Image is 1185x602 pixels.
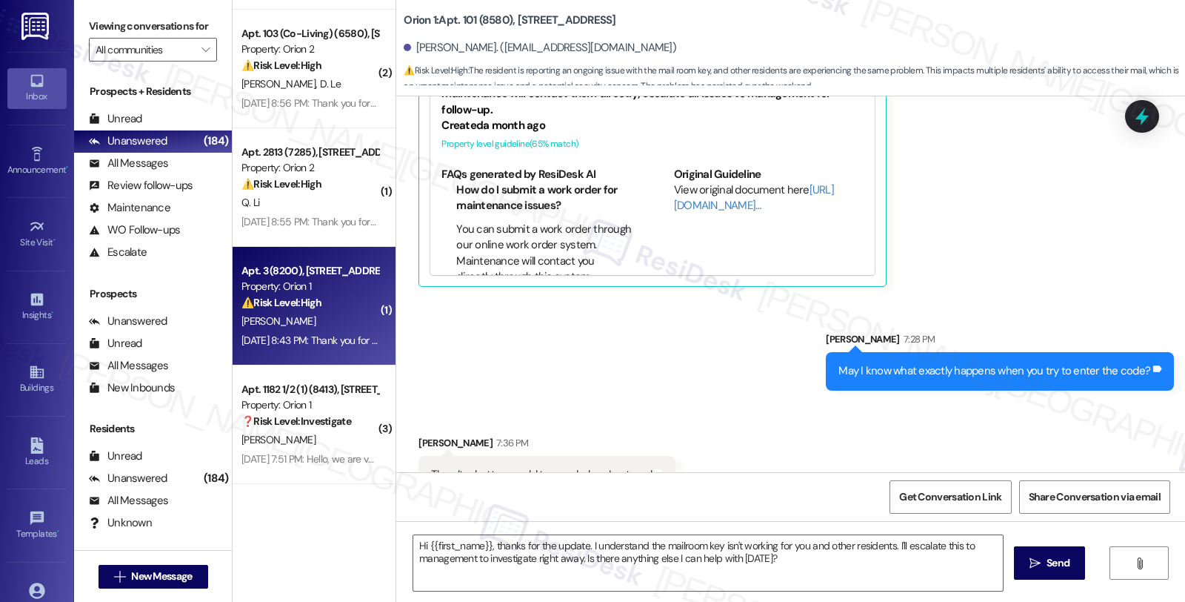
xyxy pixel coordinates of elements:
[241,334,1139,347] div: [DATE] 8:43 PM: Thank you for your message. Our offices are currently closed, but we will contact...
[241,145,378,160] div: Apt. 2813 (7285), [STREET_ADDRESS]
[21,13,52,40] img: ResiDesk Logo
[89,358,168,374] div: All Messages
[404,13,615,28] b: Orion 1: Apt. 101 (8580), [STREET_ADDRESS]
[413,535,1003,591] textarea: Hi {{first_name}}, thanks for the update. I understand the mailroom key isn't working for you and...
[89,493,168,509] div: All Messages
[404,63,1185,95] span: : The resident is reporting an ongoing issue with the mail room key, and other residents are expe...
[200,130,232,153] div: (184)
[1019,480,1170,514] button: Share Conversation via email
[241,96,1140,110] div: [DATE] 8:56 PM: Thank you for your message. Our offices are currently closed, but we will contact...
[89,111,142,127] div: Unread
[66,162,68,173] span: •
[1029,558,1041,569] i: 
[493,435,528,451] div: 7:36 PM
[74,84,232,99] div: Prospects + Residents
[826,331,1174,352] div: [PERSON_NAME]
[7,214,67,254] a: Site Visit •
[241,160,378,176] div: Property: Orion 2
[89,200,170,216] div: Maintenance
[441,136,864,152] div: Property level guideline ( 65 % match)
[241,26,378,42] div: Apt. 103 (Co-Living) (6580), [STREET_ADDRESS][PERSON_NAME]
[241,215,1140,228] div: [DATE] 8:55 PM: Thank you for your message. Our offices are currently closed, but we will contact...
[431,467,652,483] div: The ultra button would turn red when I entered
[241,59,321,72] strong: ⚠️ Risk Level: High
[1047,555,1069,571] span: Send
[89,471,167,486] div: Unanswered
[74,421,232,437] div: Residents
[131,569,192,584] span: New Message
[241,397,378,413] div: Property: Orion 1
[53,235,56,245] span: •
[7,68,67,108] a: Inbox
[99,565,208,589] button: New Message
[241,42,378,57] div: Property: Orion 2
[74,286,232,302] div: Prospects
[241,296,321,309] strong: ⚠️ Risk Level: High
[441,118,864,133] div: Created a month ago
[114,571,125,583] i: 
[89,133,167,149] div: Unanswered
[1134,558,1145,569] i: 
[456,182,632,214] li: How do I submit a work order for maintenance issues?
[418,435,675,456] div: [PERSON_NAME]
[89,245,147,260] div: Escalate
[674,182,834,213] a: [URL][DOMAIN_NAME]…
[889,480,1011,514] button: Get Conversation Link
[900,331,935,347] div: 7:28 PM
[1014,546,1086,580] button: Send
[89,156,168,171] div: All Messages
[7,506,67,546] a: Templates •
[241,433,316,446] span: [PERSON_NAME]
[674,182,864,214] div: View original document here
[441,167,595,182] b: FAQs generated by ResiDesk AI
[89,336,142,351] div: Unread
[89,449,142,464] div: Unread
[7,433,67,473] a: Leads
[241,177,321,191] strong: ⚠️ Risk Level: High
[96,38,193,62] input: All communities
[51,308,53,318] span: •
[89,314,167,329] div: Unanswered
[201,44,210,56] i: 
[404,40,676,56] div: [PERSON_NAME]. ([EMAIL_ADDRESS][DOMAIN_NAME])
[89,178,193,193] div: Review follow-ups
[89,15,217,38] label: Viewing conversations for
[241,314,316,328] span: [PERSON_NAME]
[241,452,1111,466] div: [DATE] 7:51 PM: Hello, we are very upset with the management/maintenance teams regarding communic...
[241,196,260,209] span: Q. Li
[7,287,67,327] a: Insights •
[57,526,59,537] span: •
[241,382,378,397] div: Apt. 1182 1/2 (1) (8413), [STREET_ADDRESS]
[241,263,378,279] div: Apt. 3 (8200), [STREET_ADDRESS]
[89,515,152,531] div: Unknown
[404,64,467,76] strong: ⚠️ Risk Level: High
[7,360,67,400] a: Buildings
[241,279,378,294] div: Property: Orion 1
[456,222,632,301] li: You can submit a work order through our online work order system. Maintenance will contact you di...
[241,414,351,428] strong: ❓ Risk Level: Investigate
[89,380,175,396] div: New Inbounds
[899,489,1001,505] span: Get Conversation Link
[1029,489,1161,505] span: Share Conversation via email
[320,77,341,90] span: D. Le
[674,167,761,182] b: Original Guideline
[241,77,320,90] span: [PERSON_NAME]
[200,467,232,490] div: (184)
[838,363,1150,379] div: May I know what exactly happens when you try to enter the code?
[89,222,180,238] div: WO Follow-ups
